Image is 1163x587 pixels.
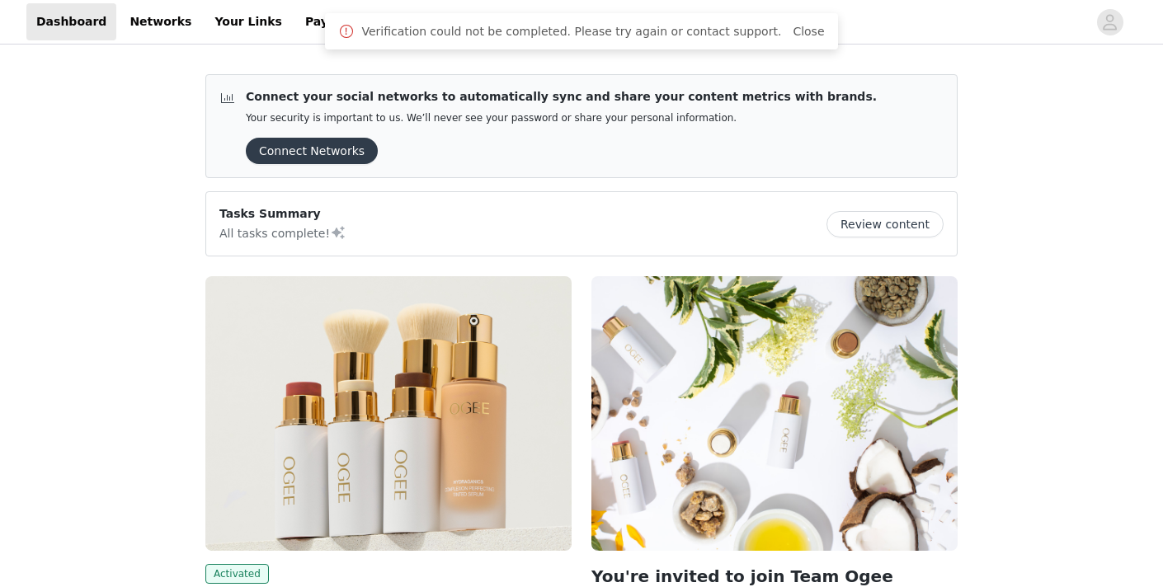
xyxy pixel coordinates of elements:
[26,3,116,40] a: Dashboard
[205,276,572,551] img: Ogee
[120,3,201,40] a: Networks
[1102,9,1118,35] div: avatar
[793,25,824,38] a: Close
[246,88,877,106] p: Connect your social networks to automatically sync and share your content metrics with brands.
[246,112,877,124] p: Your security is important to us. We’ll never see your password or share your personal information.
[205,3,292,40] a: Your Links
[361,23,781,40] span: Verification could not be completed. Please try again or contact support.
[591,276,958,551] img: Ogee
[205,564,269,584] span: Activated
[826,211,944,237] button: Review content
[219,223,346,242] p: All tasks complete!
[295,3,367,40] a: Payouts
[219,205,346,223] p: Tasks Summary
[246,138,378,164] button: Connect Networks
